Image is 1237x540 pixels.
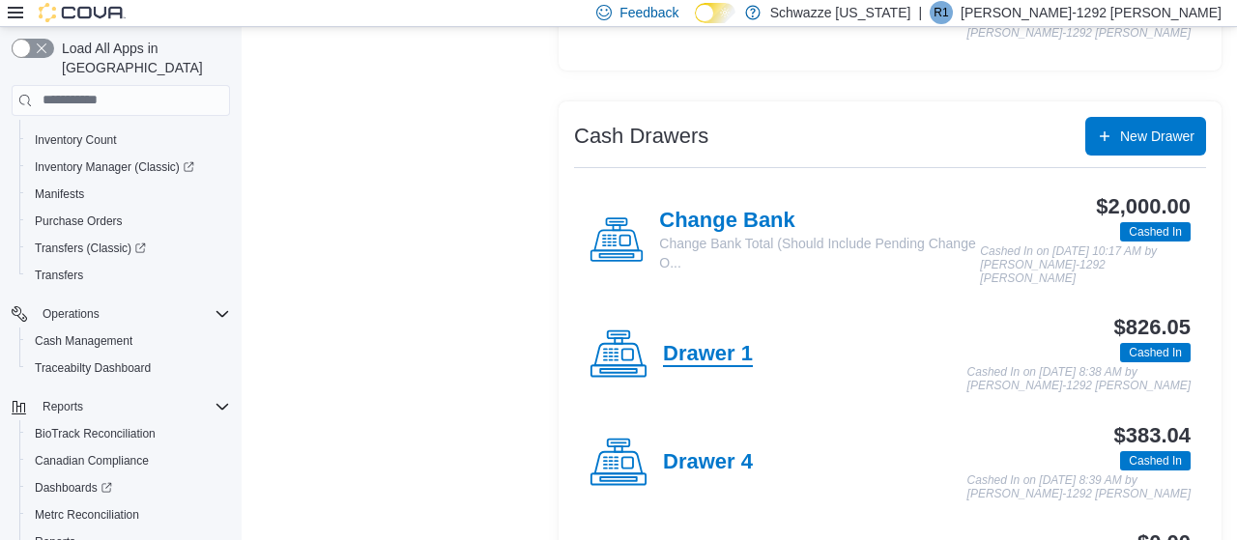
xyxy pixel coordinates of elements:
[35,426,156,441] span: BioTrack Reconciliation
[27,329,230,353] span: Cash Management
[27,264,91,287] a: Transfers
[695,3,735,23] input: Dark Mode
[27,449,230,472] span: Canadian Compliance
[27,128,125,152] a: Inventory Count
[27,183,230,206] span: Manifests
[695,23,696,24] span: Dark Mode
[1085,117,1206,156] button: New Drawer
[35,132,117,148] span: Inventory Count
[19,447,238,474] button: Canadian Compliance
[1129,223,1182,241] span: Cashed In
[35,507,139,523] span: Metrc Reconciliation
[43,399,83,414] span: Reports
[961,1,1222,24] p: [PERSON_NAME]-1292 [PERSON_NAME]
[19,208,238,235] button: Purchase Orders
[663,450,753,475] h4: Drawer 4
[19,327,238,355] button: Cash Management
[27,476,230,499] span: Dashboards
[19,262,238,289] button: Transfers
[35,360,151,376] span: Traceabilty Dashboard
[4,393,238,420] button: Reports
[35,333,132,349] span: Cash Management
[27,422,230,445] span: BioTrack Reconciliation
[1114,316,1191,339] h3: $826.05
[967,474,1191,500] p: Cashed In on [DATE] 8:39 AM by [PERSON_NAME]-1292 [PERSON_NAME]
[27,210,230,233] span: Purchase Orders
[27,237,154,260] a: Transfers (Classic)
[27,210,130,233] a: Purchase Orders
[19,355,238,382] button: Traceabilty Dashboard
[574,125,708,148] h3: Cash Drawers
[27,449,157,472] a: Canadian Compliance
[35,395,91,418] button: Reports
[19,154,238,181] a: Inventory Manager (Classic)
[35,302,230,326] span: Operations
[27,183,92,206] a: Manifests
[1120,222,1191,242] span: Cashed In
[27,356,230,380] span: Traceabilty Dashboard
[934,1,948,24] span: R1
[35,395,230,418] span: Reports
[19,127,238,154] button: Inventory Count
[35,453,149,469] span: Canadian Compliance
[1114,424,1191,447] h3: $383.04
[27,156,230,179] span: Inventory Manager (Classic)
[619,3,678,22] span: Feedback
[35,241,146,256] span: Transfers (Classic)
[1129,344,1182,361] span: Cashed In
[27,503,230,526] span: Metrc Reconciliation
[4,300,238,327] button: Operations
[27,156,202,179] a: Inventory Manager (Classic)
[663,342,753,367] h4: Drawer 1
[659,209,980,234] h4: Change Bank
[27,329,140,353] a: Cash Management
[27,476,120,499] a: Dashboards
[1096,195,1191,218] h3: $2,000.00
[27,237,230,260] span: Transfers (Classic)
[1120,451,1191,470] span: Cashed In
[19,474,238,501] a: Dashboards
[35,268,83,283] span: Transfers
[35,480,112,496] span: Dashboards
[918,1,922,24] p: |
[930,1,953,24] div: Reggie-1292 Gutierrez
[35,302,107,326] button: Operations
[39,3,126,22] img: Cova
[659,234,980,272] p: Change Bank Total (Should Include Pending Change O...
[19,501,238,528] button: Metrc Reconciliation
[54,39,230,77] span: Load All Apps in [GEOGRAPHIC_DATA]
[1120,343,1191,362] span: Cashed In
[27,264,230,287] span: Transfers
[19,235,238,262] a: Transfers (Classic)
[967,366,1191,392] p: Cashed In on [DATE] 8:38 AM by [PERSON_NAME]-1292 [PERSON_NAME]
[19,181,238,208] button: Manifests
[19,420,238,447] button: BioTrack Reconciliation
[770,1,911,24] p: Schwazze [US_STATE]
[27,422,163,445] a: BioTrack Reconciliation
[35,213,123,229] span: Purchase Orders
[27,128,230,152] span: Inventory Count
[27,356,158,380] a: Traceabilty Dashboard
[980,245,1191,285] p: Cashed In on [DATE] 10:17 AM by [PERSON_NAME]-1292 [PERSON_NAME]
[1120,127,1194,146] span: New Drawer
[27,503,147,526] a: Metrc Reconciliation
[35,159,194,175] span: Inventory Manager (Classic)
[43,306,100,322] span: Operations
[35,186,84,202] span: Manifests
[1129,452,1182,469] span: Cashed In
